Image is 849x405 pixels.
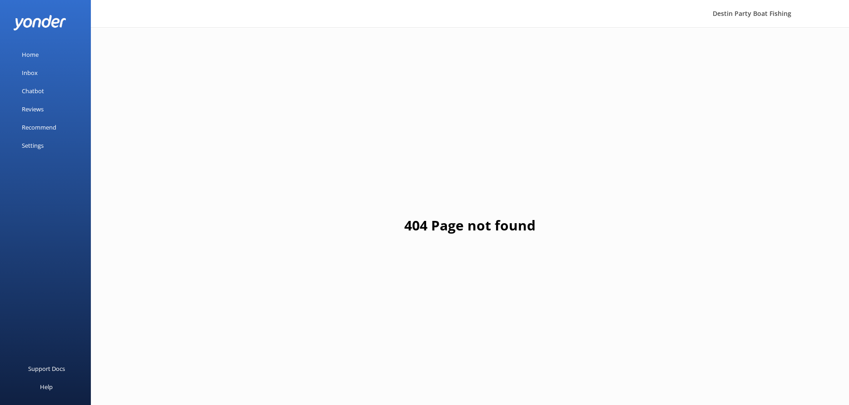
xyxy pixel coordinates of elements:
div: Inbox [22,64,38,82]
div: Settings [22,136,44,155]
div: Help [40,378,53,396]
div: Reviews [22,100,44,118]
div: Chatbot [22,82,44,100]
div: Support Docs [28,360,65,378]
div: Recommend [22,118,56,136]
div: Home [22,45,39,64]
h1: 404 Page not found [404,215,536,236]
img: yonder-white-logo.png [14,15,66,30]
